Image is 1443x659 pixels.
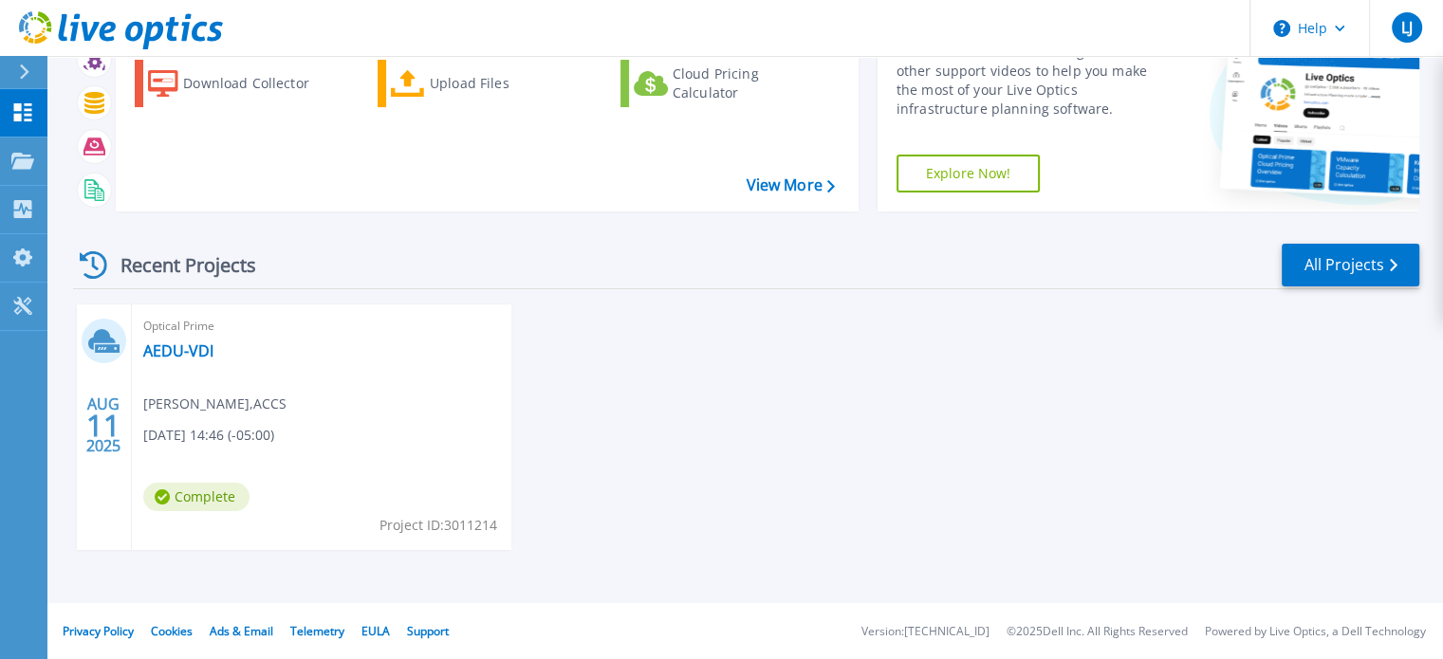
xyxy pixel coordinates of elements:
span: [PERSON_NAME] , ACCS [143,394,287,414]
div: AUG 2025 [85,391,121,460]
span: 11 [86,417,120,433]
div: Download Collector [183,64,335,102]
div: Cloud Pricing Calculator [673,64,824,102]
a: View More [746,176,834,194]
a: Ads & Email [210,623,273,639]
div: Recent Projects [73,242,282,288]
div: Find tutorials, instructional guides and other support videos to help you make the most of your L... [897,43,1169,119]
a: EULA [361,623,390,639]
a: Support [407,623,449,639]
span: Project ID: 3011214 [379,515,497,536]
a: AEDU-VDI [143,341,213,360]
span: Optical Prime [143,316,500,337]
li: © 2025 Dell Inc. All Rights Reserved [1007,626,1188,638]
div: Upload Files [430,64,582,102]
a: Telemetry [290,623,344,639]
a: All Projects [1282,244,1419,286]
a: Cookies [151,623,193,639]
li: Powered by Live Optics, a Dell Technology [1205,626,1426,638]
li: Version: [TECHNICAL_ID] [861,626,990,638]
a: Cloud Pricing Calculator [620,60,832,107]
a: Explore Now! [897,155,1041,192]
span: LJ [1400,20,1412,35]
a: Download Collector [135,60,346,107]
a: Upload Files [378,60,589,107]
span: [DATE] 14:46 (-05:00) [143,425,274,446]
a: Privacy Policy [63,623,134,639]
span: Complete [143,483,250,511]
